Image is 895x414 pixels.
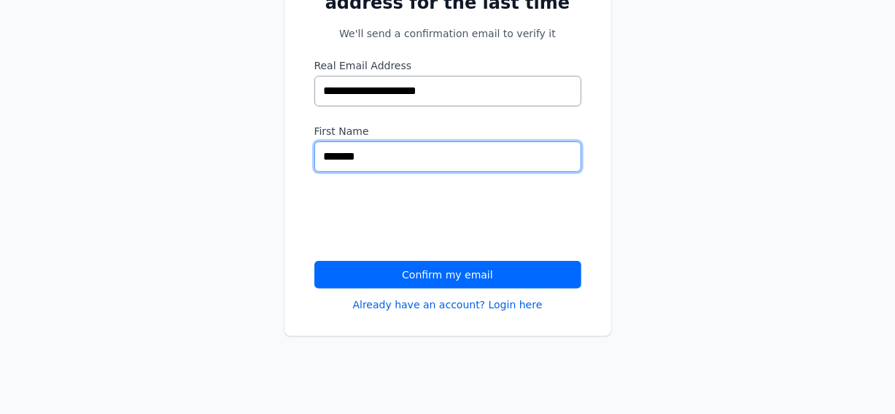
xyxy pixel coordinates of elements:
[314,261,581,289] button: Confirm my email
[314,58,581,73] label: Real Email Address
[314,26,581,41] p: We'll send a confirmation email to verify it
[353,297,543,312] a: Already have an account? Login here
[314,190,536,246] iframe: reCAPTCHA
[314,124,581,138] label: First Name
